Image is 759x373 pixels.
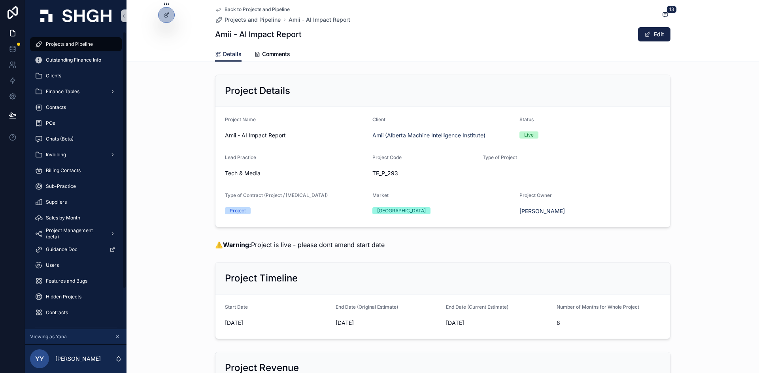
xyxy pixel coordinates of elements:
[30,100,122,114] a: Contacts
[446,304,508,310] span: End Date (Current Estimate)
[660,10,670,20] button: 13
[519,116,534,122] span: Status
[30,148,122,162] a: Invoicing
[336,319,440,327] span: [DATE]
[25,32,126,329] div: scrollable content
[30,116,122,130] a: POs
[46,183,76,189] span: Sub-Practice
[372,192,389,198] span: Market
[215,29,302,40] h1: Amii - AI Impact Report
[289,16,350,24] a: Amii - AI Impact Report
[225,116,256,122] span: Project Name
[524,131,534,139] div: Live
[30,242,122,257] a: Guidance Doc
[30,163,122,178] a: Billing Contacts
[223,241,251,249] strong: Warning:
[46,167,81,174] span: Billing Contacts
[225,319,329,327] span: [DATE]
[215,16,281,24] a: Projects and Pipeline
[215,47,242,62] a: Details
[40,9,111,22] img: App logo
[372,116,385,122] span: Client
[30,290,122,304] a: Hidden Projects
[46,41,93,47] span: Projects and Pipeline
[46,309,68,316] span: Contracts
[372,169,477,177] span: TE_P_293
[30,334,67,340] span: Viewing as Yana
[519,207,565,215] a: [PERSON_NAME]
[215,6,290,13] a: Back to Projects and Pipeline
[30,37,122,51] a: Projects and Pipeline
[225,272,298,285] h2: Project Timeline
[223,50,242,58] span: Details
[225,192,328,198] span: Type of Contract (Project / [MEDICAL_DATA])
[666,6,677,13] span: 13
[30,274,122,288] a: Features and Bugs
[46,73,61,79] span: Clients
[446,319,550,327] span: [DATE]
[262,50,290,58] span: Comments
[30,211,122,225] a: Sales by Month
[230,207,246,214] div: Project
[638,27,670,41] button: Edit
[30,53,122,67] a: Outstanding Finance Info
[215,241,385,249] span: ⚠️ Project is live - please dont amend start date
[30,195,122,209] a: Suppliers
[254,47,290,63] a: Comments
[30,132,122,146] a: Chats (Beta)
[46,136,74,142] span: Chats (Beta)
[225,304,248,310] span: Start Date
[55,355,101,363] p: [PERSON_NAME]
[483,154,517,160] span: Type of Project
[30,179,122,193] a: Sub-Practice
[30,227,122,241] a: Project Management (beta)
[225,16,281,24] span: Projects and Pipeline
[225,169,261,177] span: Tech & Media
[225,84,290,97] h2: Project Details
[30,84,122,99] a: Finance Tables
[336,304,398,310] span: End Date (Original Estimate)
[225,6,290,13] span: Back to Projects and Pipeline
[46,246,77,253] span: Guidance Doc
[557,304,639,310] span: Number of Months for Whole Project
[35,354,44,364] span: YY
[46,262,59,268] span: Users
[372,131,485,139] a: Amii (Alberta Machine Intelligence Institute)
[372,154,402,160] span: Project Code
[46,88,79,95] span: Finance Tables
[46,227,104,240] span: Project Management (beta)
[30,258,122,272] a: Users
[46,57,101,63] span: Outstanding Finance Info
[46,152,66,158] span: Invoicing
[46,199,67,205] span: Suppliers
[30,306,122,320] a: Contracts
[519,192,552,198] span: Project Owner
[377,207,426,214] div: [GEOGRAPHIC_DATA]
[225,131,366,139] span: Amii - AI Impact Report
[225,154,256,160] span: Lead Practice
[46,120,55,126] span: POs
[46,278,87,284] span: Features and Bugs
[46,294,81,300] span: Hidden Projects
[30,69,122,83] a: Clients
[46,104,66,111] span: Contacts
[46,215,80,221] span: Sales by Month
[557,319,661,327] span: 8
